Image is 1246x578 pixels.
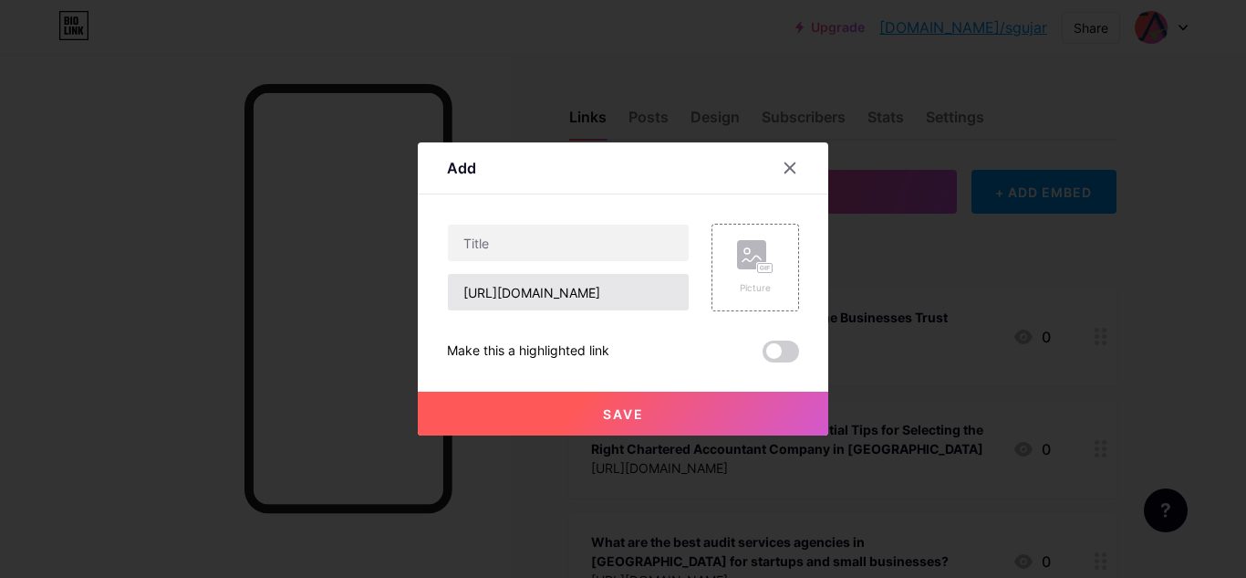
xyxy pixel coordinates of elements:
span: Save [603,406,644,422]
button: Save [418,392,828,436]
input: Title [448,225,689,261]
div: Make this a highlighted link [447,341,609,363]
input: URL [448,274,689,310]
div: Add [447,157,476,179]
div: Picture [737,281,774,295]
